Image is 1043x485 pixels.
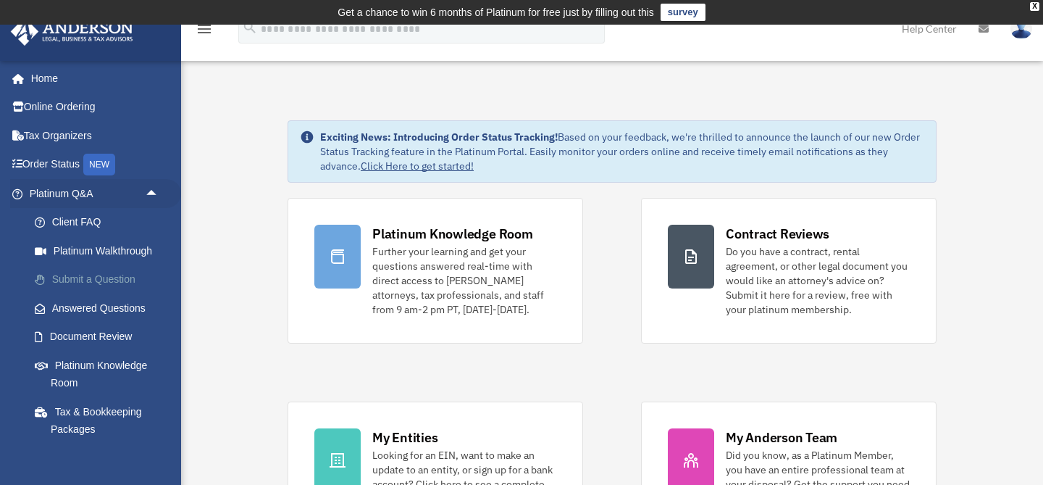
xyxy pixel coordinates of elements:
a: survey [661,4,705,21]
div: My Anderson Team [726,428,837,447]
a: Order StatusNEW [10,150,181,180]
a: Platinum Knowledge Room Further your learning and get your questions answered real-time with dire... [288,198,583,344]
div: Get a chance to win 6 months of Platinum for free just by filling out this [338,4,654,21]
a: Click Here to get started! [361,159,474,173]
div: Contract Reviews [726,225,829,243]
div: Do you have a contract, rental agreement, or other legal document you would like an attorney's ad... [726,244,910,317]
img: Anderson Advisors Platinum Portal [7,17,138,46]
a: Tax & Bookkeeping Packages [20,397,181,444]
a: Platinum Knowledge Room [20,351,181,397]
a: Platinum Walkthrough [20,236,181,265]
div: My Entities [372,428,437,447]
a: Contract Reviews Do you have a contract, rental agreement, or other legal document you would like... [641,198,937,344]
a: Document Review [20,323,181,352]
div: Based on your feedback, we're thrilled to announce the launch of our new Order Status Tracking fe... [320,130,924,173]
a: Tax Organizers [10,121,181,150]
div: Further your learning and get your questions answered real-time with direct access to [PERSON_NAM... [372,244,556,317]
strong: Exciting News: Introducing Order Status Tracking! [320,130,558,144]
a: Online Ordering [10,93,181,122]
i: menu [196,20,213,38]
span: arrow_drop_up [145,179,174,209]
div: Platinum Knowledge Room [372,225,533,243]
a: Client FAQ [20,208,181,237]
a: Home [10,64,174,93]
a: menu [196,25,213,38]
div: close [1030,2,1039,11]
a: Platinum Q&Aarrow_drop_up [10,179,181,208]
a: Answered Questions [20,294,181,323]
i: search [242,20,258,36]
img: User Pic [1010,18,1032,39]
a: Submit a Question [20,265,181,294]
div: NEW [83,154,115,175]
